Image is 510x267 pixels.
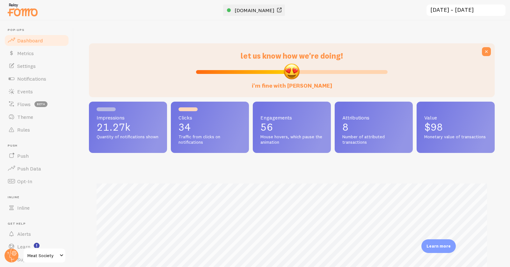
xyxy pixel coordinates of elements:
[4,85,69,98] a: Events
[17,231,31,237] span: Alerts
[4,227,69,240] a: Alerts
[4,60,69,72] a: Settings
[178,115,241,120] span: Clicks
[178,122,241,132] p: 34
[260,115,323,120] span: Engagements
[4,34,69,47] a: Dashboard
[97,122,159,132] p: 21.27k
[17,205,30,211] span: Inline
[252,76,332,90] label: i'm fine with [PERSON_NAME]
[17,153,29,159] span: Push
[97,134,159,140] span: Quantity of notifications shown
[4,111,69,123] a: Theme
[342,122,405,132] p: 8
[17,37,43,44] span: Dashboard
[17,178,32,184] span: Opt-In
[8,195,69,199] span: Inline
[17,50,34,56] span: Metrics
[342,134,405,145] span: Number of attributed transactions
[17,114,33,120] span: Theme
[17,243,30,250] span: Learn
[426,243,451,249] p: Learn more
[4,47,69,60] a: Metrics
[17,88,33,95] span: Events
[342,115,405,120] span: Attributions
[27,252,58,259] span: Meat Society
[97,115,159,120] span: Impressions
[283,63,300,80] img: emoji.png
[23,248,66,263] a: Meat Society
[8,222,69,226] span: Get Help
[4,162,69,175] a: Push Data
[17,165,41,172] span: Push Data
[260,122,323,132] p: 56
[424,134,487,140] span: Monetary value of transactions
[7,2,39,18] img: fomo-relay-logo-orange.svg
[8,28,69,32] span: Pop-ups
[4,175,69,188] a: Opt-In
[4,72,69,85] a: Notifications
[4,240,69,253] a: Learn
[178,134,241,145] span: Traffic from clicks on notifications
[17,126,30,133] span: Rules
[17,63,36,69] span: Settings
[4,123,69,136] a: Rules
[4,98,69,111] a: Flows beta
[4,201,69,214] a: Inline
[424,121,443,133] span: $98
[424,115,487,120] span: Value
[260,134,323,145] span: Mouse hovers, which pause the animation
[421,239,456,253] div: Learn more
[17,76,46,82] span: Notifications
[4,149,69,162] a: Push
[241,51,343,61] span: let us know how we're doing!
[17,101,31,107] span: Flows
[34,243,40,249] svg: <p>Watch New Feature Tutorials!</p>
[8,144,69,148] span: Push
[34,101,47,107] span: beta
